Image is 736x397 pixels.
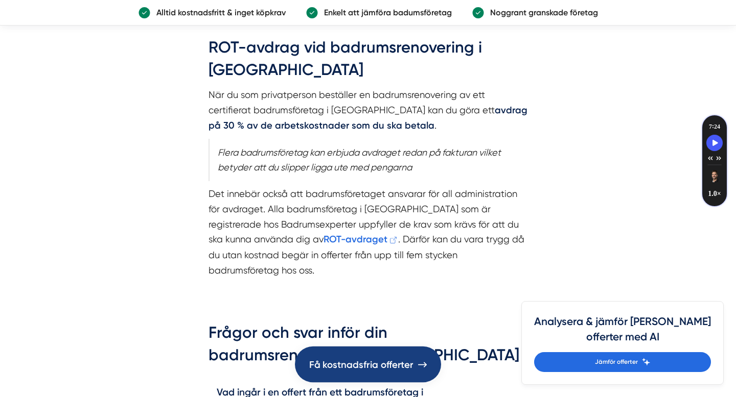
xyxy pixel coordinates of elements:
blockquote: Flera badrumsföretag kan erbjuda avdraget redan på fakturan vilket betyder att du slipper ligga u... [209,139,527,181]
h4: Analysera & jämför [PERSON_NAME] offerter med AI [534,314,711,352]
p: Enkelt att jämföra badumsföretag [318,6,452,19]
strong: ROT-avdraget [324,234,387,245]
p: Det innebär också att badrumsföretaget ansvarar för all administration för avdraget. Alla badrums... [209,186,527,278]
h2: Frågor och svar inför din badrumsrenovering i [GEOGRAPHIC_DATA] [209,321,527,373]
a: ROT-avdraget [324,234,398,244]
a: Få kostnadsfria offerter [295,346,441,382]
p: Noggrant granskade företag [484,6,598,19]
p: Alltid kostnadsfritt & inget köpkrav [150,6,286,19]
span: Jämför offerter [595,357,638,367]
p: När du som privatperson beställer en badrumsrenovering av ett certifierat badrumsföretag i [GEOGR... [209,87,527,134]
a: Jämför offerter [534,352,711,372]
h2: ROT-avdrag vid badrumsrenovering i [GEOGRAPHIC_DATA] [209,36,527,87]
span: Få kostnadsfria offerter [309,357,413,372]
